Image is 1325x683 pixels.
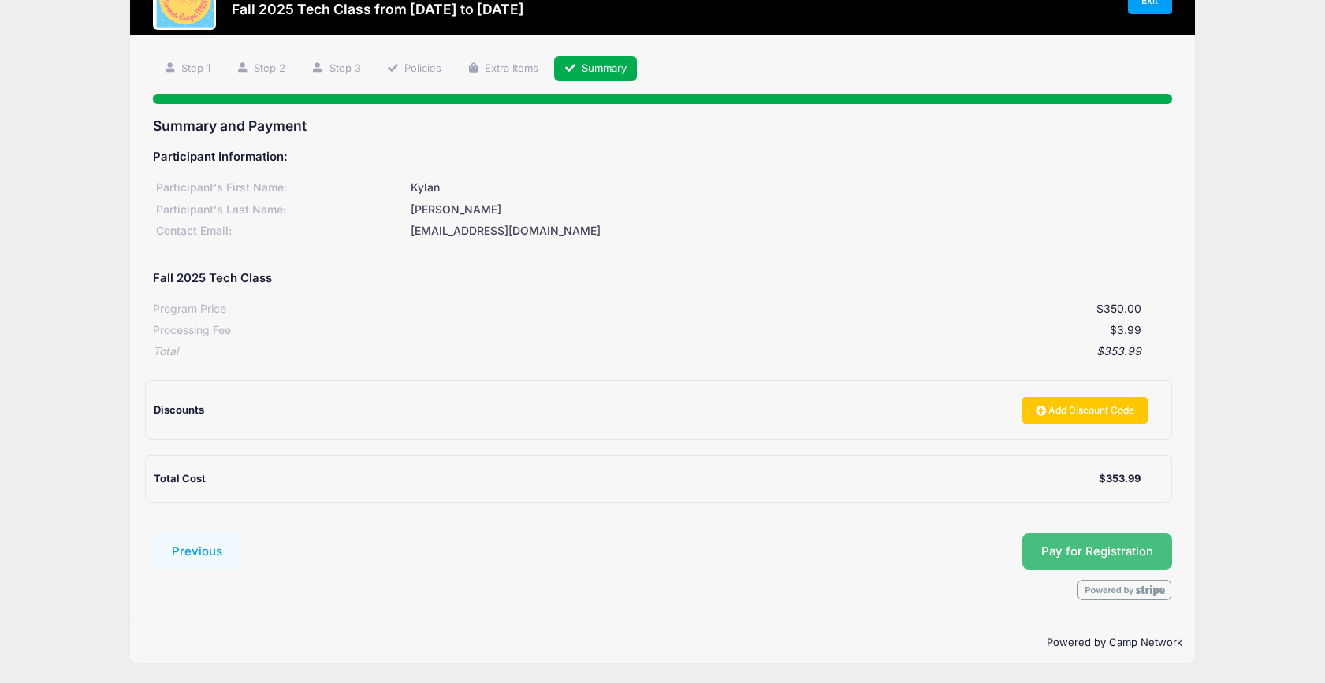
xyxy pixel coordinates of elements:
[153,223,408,239] div: Contact Email:
[1099,471,1141,487] div: $353.99
[456,56,549,82] a: Extra Items
[143,635,1182,651] p: Powered by Camp Network
[153,150,1171,165] h5: Participant Information:
[153,301,226,317] div: Program Price
[1096,302,1141,315] span: $350.00
[408,180,1171,196] div: Kylan
[1041,544,1153,559] span: Pay for Registration
[301,56,371,82] a: Step 3
[153,202,408,218] div: Participant's Last Name:
[178,343,1141,360] div: $353.99
[408,202,1171,218] div: [PERSON_NAME]
[154,403,204,416] span: Discounts
[153,272,272,286] h5: Fall 2025 Tech Class
[1022,397,1148,424] a: Add Discount Code
[153,343,178,360] div: Total
[376,56,452,82] a: Policies
[408,223,1171,239] div: [EMAIL_ADDRESS][DOMAIN_NAME]
[154,471,1098,487] div: Total Cost
[153,117,1171,134] h3: Summary and Payment
[554,56,638,82] a: Summary
[153,56,221,82] a: Step 1
[153,180,408,196] div: Participant's First Name:
[232,1,524,17] h3: Fall 2025 Tech Class from [DATE] to [DATE]
[231,322,1141,339] div: $3.99
[1022,533,1172,570] button: Pay for Registration
[153,322,231,339] div: Processing Fee
[226,56,296,82] a: Step 2
[153,533,241,570] button: Previous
